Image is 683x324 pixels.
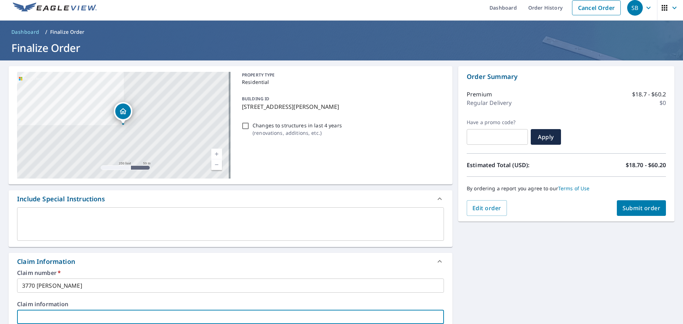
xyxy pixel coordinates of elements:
h1: Finalize Order [9,41,674,55]
span: Edit order [472,204,501,212]
p: By ordering a report you agree to our [467,185,666,192]
div: Claim Information [17,257,75,266]
div: Include Special Instructions [9,190,452,207]
img: EV Logo [13,2,97,13]
a: Terms of Use [558,185,590,192]
label: Claim number [17,270,444,276]
p: Order Summary [467,72,666,81]
a: Current Level 17, Zoom In [211,149,222,159]
span: Apply [536,133,555,141]
p: PROPERTY TYPE [242,72,441,78]
p: Residential [242,78,441,86]
div: Claim Information [9,253,452,270]
nav: breadcrumb [9,26,674,38]
p: $18.7 - $60.2 [632,90,666,99]
p: $0 [660,99,666,107]
a: Cancel Order [572,0,621,15]
div: Include Special Instructions [17,194,105,204]
p: ( renovations, additions, etc. ) [253,129,342,137]
label: Claim information [17,301,444,307]
p: Finalize Order [50,28,85,36]
label: Have a promo code? [467,119,528,126]
a: Current Level 17, Zoom Out [211,159,222,170]
div: Dropped pin, building 1, Residential property, 3770 Culp Ln Bethalto, IL 62010 [114,102,132,124]
p: Regular Delivery [467,99,512,107]
button: Submit order [617,200,666,216]
p: Changes to structures in last 4 years [253,122,342,129]
button: Edit order [467,200,507,216]
button: Apply [531,129,561,145]
p: BUILDING ID [242,96,269,102]
p: [STREET_ADDRESS][PERSON_NAME] [242,102,441,111]
span: Dashboard [11,28,39,36]
li: / [45,28,47,36]
p: $18.70 - $60.20 [626,161,666,169]
span: Submit order [623,204,661,212]
p: Estimated Total (USD): [467,161,566,169]
p: Premium [467,90,492,99]
a: Dashboard [9,26,42,38]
